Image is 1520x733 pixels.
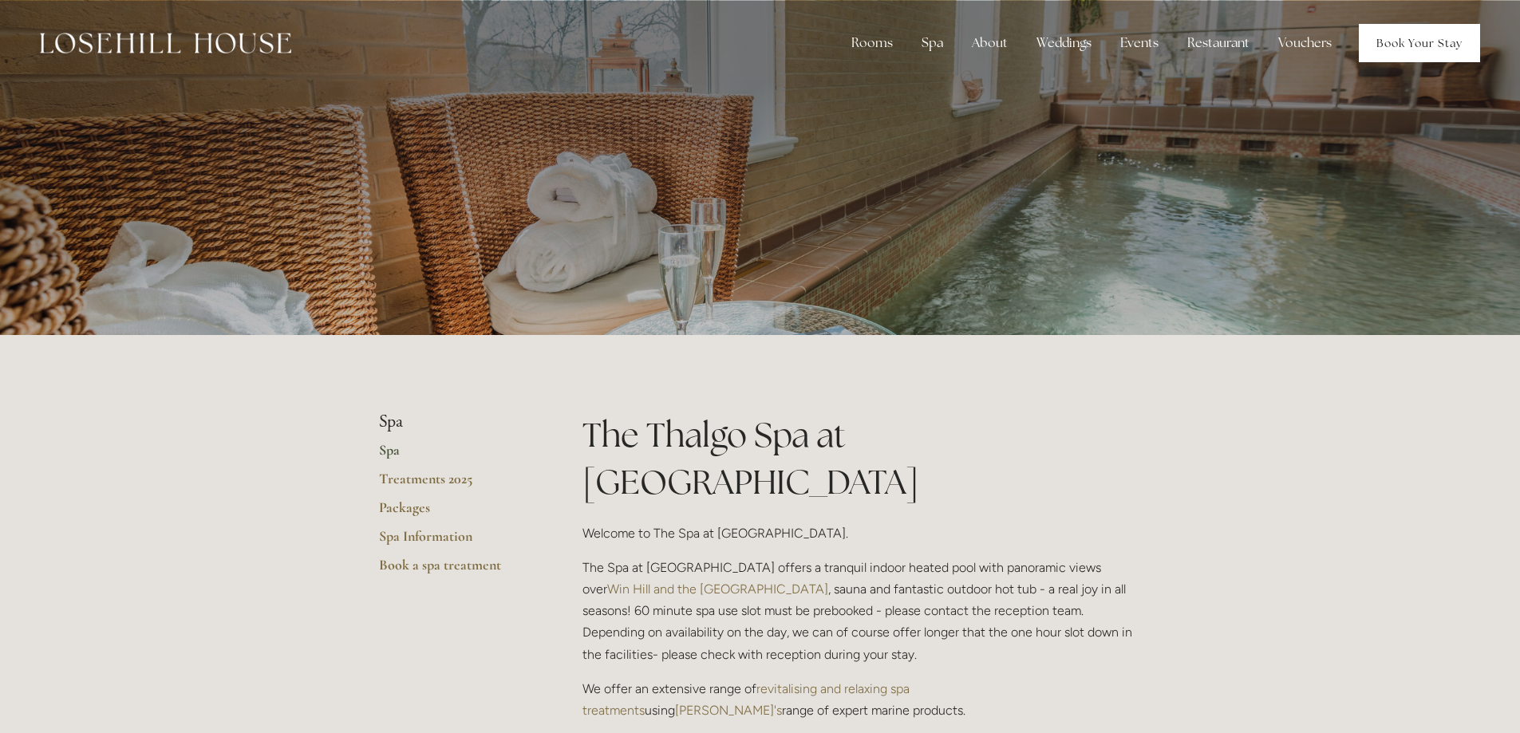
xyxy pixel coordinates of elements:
a: Spa [379,441,531,470]
a: Win Hill and the [GEOGRAPHIC_DATA] [607,581,828,597]
a: Vouchers [1265,27,1344,59]
a: Packages [379,499,531,527]
h1: The Thalgo Spa at [GEOGRAPHIC_DATA] [582,412,1142,506]
a: Book Your Stay [1359,24,1480,62]
li: Spa [379,412,531,432]
div: Weddings [1024,27,1104,59]
img: Losehill House [40,33,291,53]
a: Spa Information [379,527,531,556]
div: Events [1107,27,1171,59]
div: Rooms [839,27,906,59]
div: About [959,27,1021,59]
a: Treatments 2025 [379,470,531,499]
a: Book a spa treatment [379,556,531,585]
a: [PERSON_NAME]'s [675,703,782,718]
div: Restaurant [1175,27,1262,59]
p: Welcome to The Spa at [GEOGRAPHIC_DATA]. [582,522,1142,544]
p: We offer an extensive range of using range of expert marine products. [582,678,1142,721]
p: The Spa at [GEOGRAPHIC_DATA] offers a tranquil indoor heated pool with panoramic views over , sau... [582,557,1142,665]
div: Spa [909,27,956,59]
